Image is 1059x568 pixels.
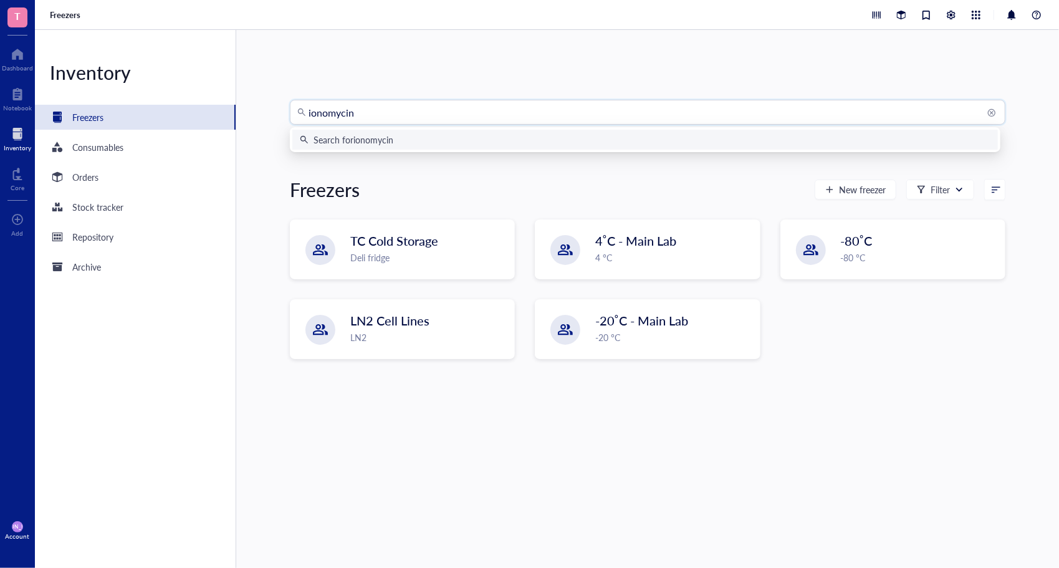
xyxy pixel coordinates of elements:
[35,135,236,160] a: Consumables
[50,9,83,21] a: Freezers
[3,104,32,112] div: Notebook
[841,232,873,249] span: -80˚C
[595,330,752,344] div: -20 °C
[595,312,688,329] span: -20˚C - Main Lab
[72,200,123,214] div: Stock tracker
[290,177,360,202] div: Freezers
[350,312,429,329] span: LN2 Cell Lines
[35,165,236,190] a: Orders
[72,140,123,154] div: Consumables
[35,224,236,249] a: Repository
[6,532,30,540] div: Account
[2,64,33,72] div: Dashboard
[350,330,507,344] div: LN2
[12,229,24,237] div: Add
[350,232,438,249] span: TC Cold Storage
[595,251,752,264] div: 4 °C
[4,144,31,152] div: Inventory
[14,8,21,24] span: T
[931,183,950,196] div: Filter
[72,170,98,184] div: Orders
[314,133,393,147] div: Search for ionomycin
[72,110,103,124] div: Freezers
[35,105,236,130] a: Freezers
[35,195,236,219] a: Stock tracker
[350,251,507,264] div: Deli fridge
[815,180,896,200] button: New freezer
[11,164,24,191] a: Core
[839,185,886,195] span: New freezer
[841,251,997,264] div: -80 °C
[11,184,24,191] div: Core
[595,232,676,249] span: 4˚C - Main Lab
[4,124,31,152] a: Inventory
[72,230,113,244] div: Repository
[35,60,236,85] div: Inventory
[35,254,236,279] a: Archive
[2,44,33,72] a: Dashboard
[3,84,32,112] a: Notebook
[72,260,101,274] div: Archive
